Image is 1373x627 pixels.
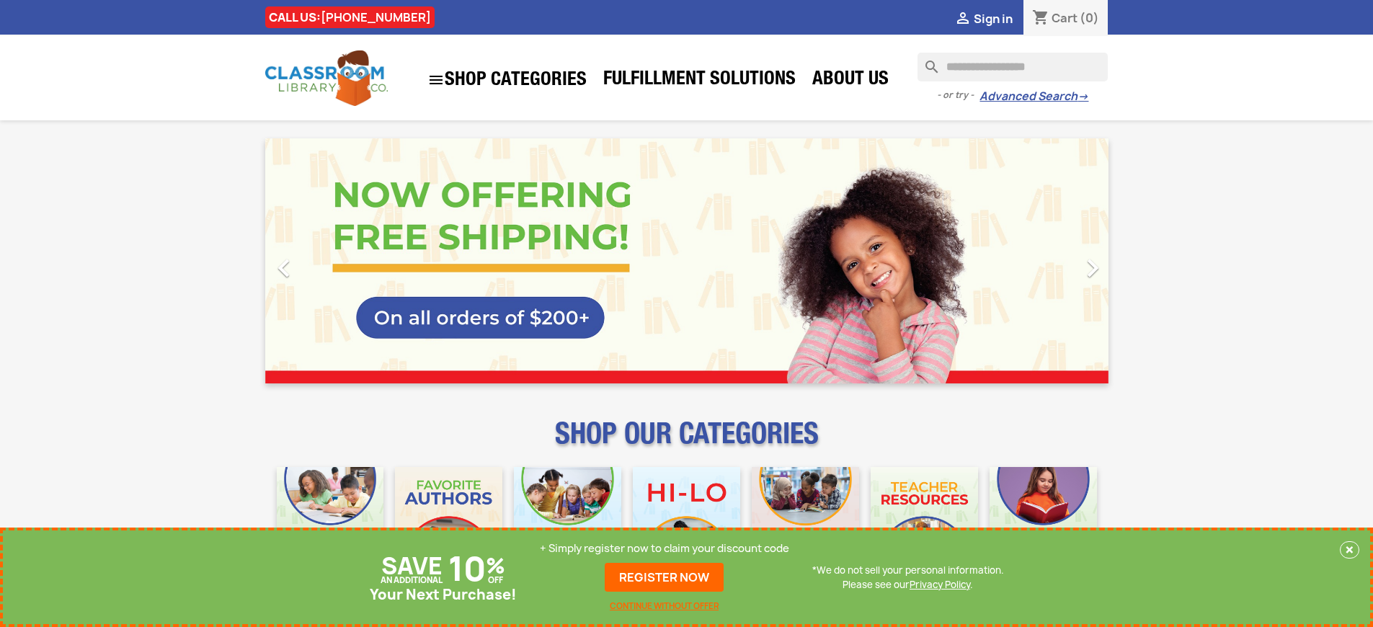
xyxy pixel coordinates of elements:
input: Search [917,53,1108,81]
i: search [917,53,935,70]
i:  [1075,250,1111,286]
i:  [266,250,302,286]
i:  [427,71,445,89]
span: Sign in [974,11,1013,27]
a: Fulfillment Solutions [596,66,803,95]
img: CLC_Teacher_Resources_Mobile.jpg [871,467,978,574]
img: CLC_Phonics_And_Decodables_Mobile.jpg [514,467,621,574]
a:  Sign in [954,11,1013,27]
img: CLC_Favorite_Authors_Mobile.jpg [395,467,502,574]
div: CALL US: [265,6,435,28]
a: [PHONE_NUMBER] [321,9,431,25]
span: - or try - [937,88,979,102]
span: Cart [1052,10,1077,26]
p: SHOP OUR CATEGORIES [265,430,1108,455]
span: → [1077,89,1088,104]
img: Classroom Library Company [265,50,388,106]
a: About Us [805,66,896,95]
a: Advanced Search→ [979,89,1088,104]
a: Next [982,138,1108,383]
img: CLC_Bulk_Mobile.jpg [277,467,384,574]
a: Previous [265,138,392,383]
img: CLC_Dyslexia_Mobile.jpg [990,467,1097,574]
span: (0) [1080,10,1099,26]
a: SHOP CATEGORIES [420,64,594,96]
img: CLC_Fiction_Nonfiction_Mobile.jpg [752,467,859,574]
img: CLC_HiLo_Mobile.jpg [633,467,740,574]
ul: Carousel container [265,138,1108,383]
i: shopping_cart [1032,10,1049,27]
i:  [954,11,972,28]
